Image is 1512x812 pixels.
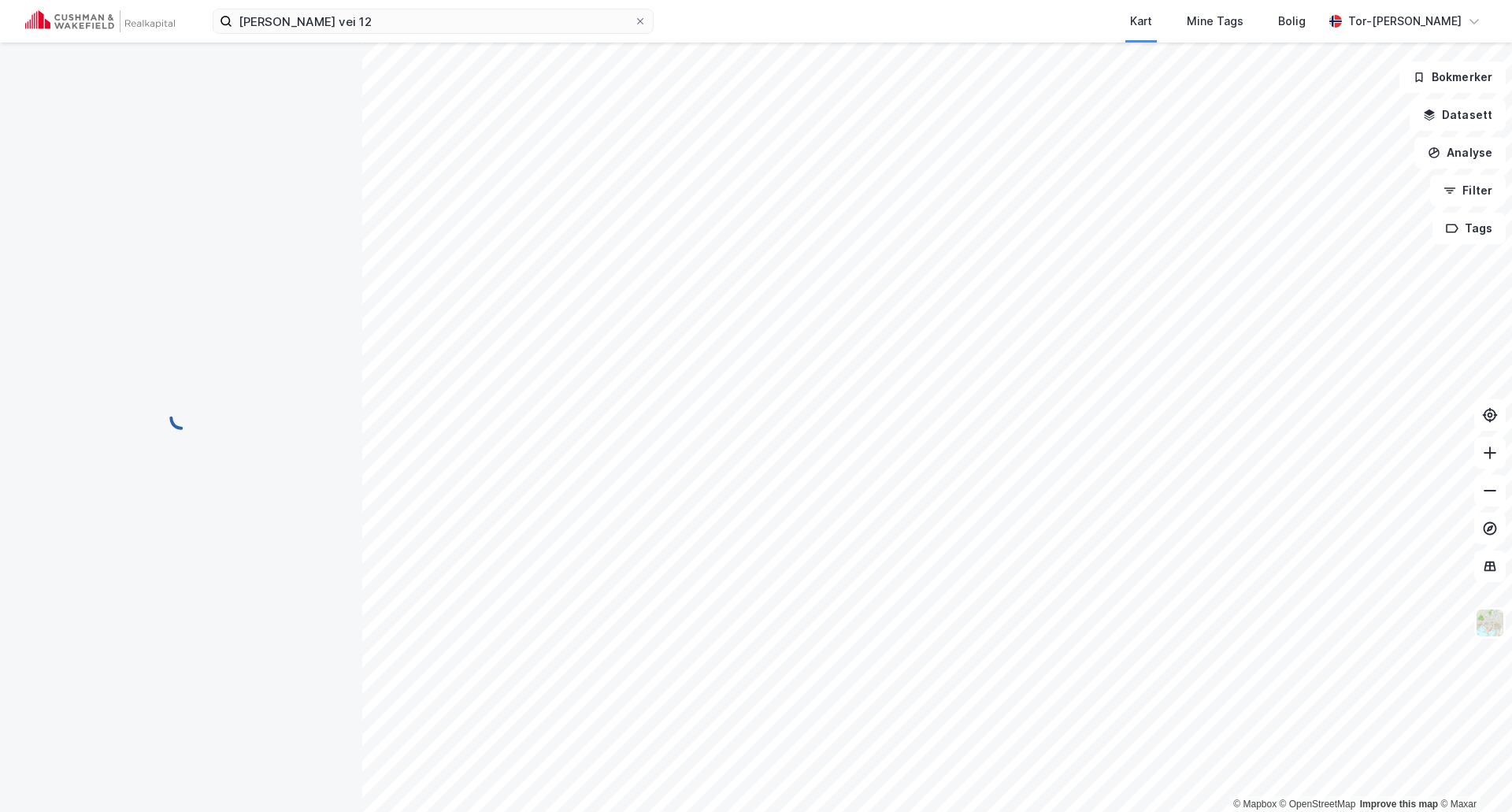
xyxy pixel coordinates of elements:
[1433,736,1512,812] iframe: Chat Widget
[1475,608,1505,638] img: Z
[1430,175,1506,206] button: Filter
[1130,12,1152,31] div: Kart
[1233,799,1277,810] a: Mapbox
[232,9,634,33] input: Søk på adresse, matrikkel, gårdeiere, leietakere eller personer
[25,10,175,32] img: cushman-wakefield-realkapital-logo.202ea83816669bd177139c58696a8fa1.svg
[1433,736,1512,812] div: Kontrollprogram for chat
[1399,61,1506,93] button: Bokmerker
[1360,799,1438,810] a: Improve this map
[169,406,194,431] img: spinner.a6d8c91a73a9ac5275cf975e30b51cfb.svg
[1348,12,1462,31] div: Tor-[PERSON_NAME]
[1280,799,1356,810] a: OpenStreetMap
[1410,99,1506,131] button: Datasett
[1187,12,1243,31] div: Mine Tags
[1414,137,1506,169] button: Analyse
[1278,12,1306,31] div: Bolig
[1432,213,1506,244] button: Tags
